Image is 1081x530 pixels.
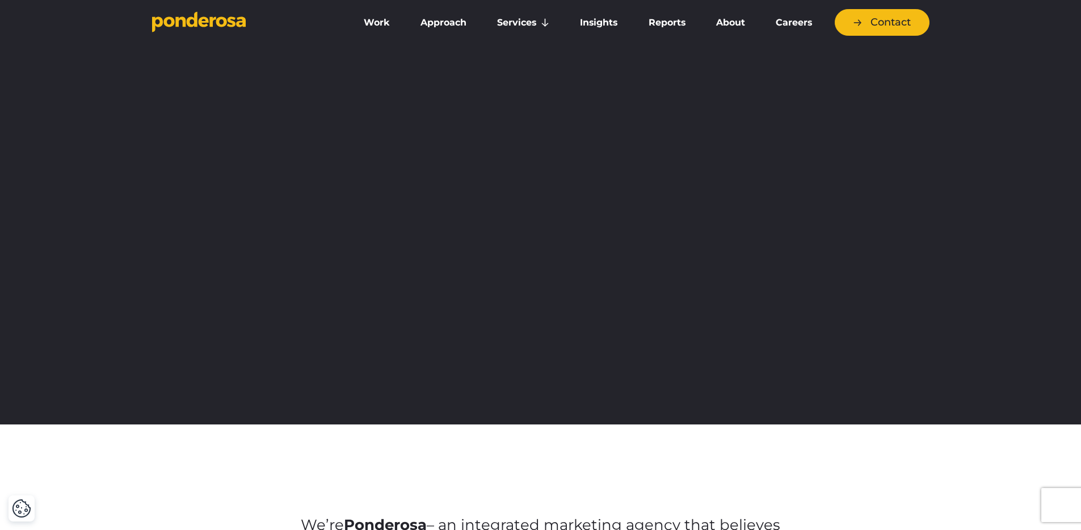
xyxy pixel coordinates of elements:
[636,11,699,35] a: Reports
[835,9,929,36] a: Contact
[567,11,630,35] a: Insights
[763,11,825,35] a: Careers
[351,11,403,35] a: Work
[12,499,31,518] button: Cookie Settings
[703,11,758,35] a: About
[484,11,562,35] a: Services
[407,11,479,35] a: Approach
[152,11,334,34] a: Go to homepage
[12,499,31,518] img: Revisit consent button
